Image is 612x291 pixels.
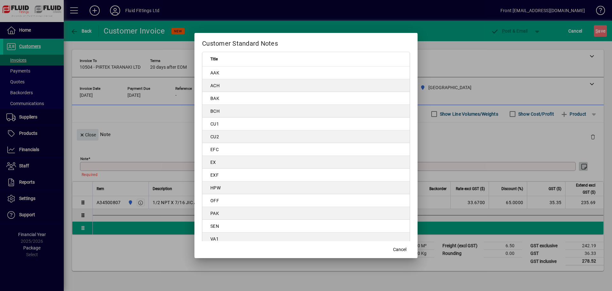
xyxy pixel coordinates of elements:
td: AAK [202,66,410,79]
span: Title [210,56,218,63]
h2: Customer Standard Notes [194,33,418,51]
td: ACH [202,79,410,92]
span: Cancel [393,246,406,253]
td: VA1 [202,233,410,245]
td: HPW [202,181,410,194]
td: BAK [202,92,410,105]
td: PAK [202,207,410,220]
td: CU1 [202,118,410,130]
td: CU2 [202,130,410,143]
td: BCH [202,105,410,118]
td: EFC [202,143,410,156]
td: EXF [202,169,410,181]
td: OFF [202,194,410,207]
button: Cancel [390,244,410,256]
td: SEN [202,220,410,233]
td: EX [202,156,410,169]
